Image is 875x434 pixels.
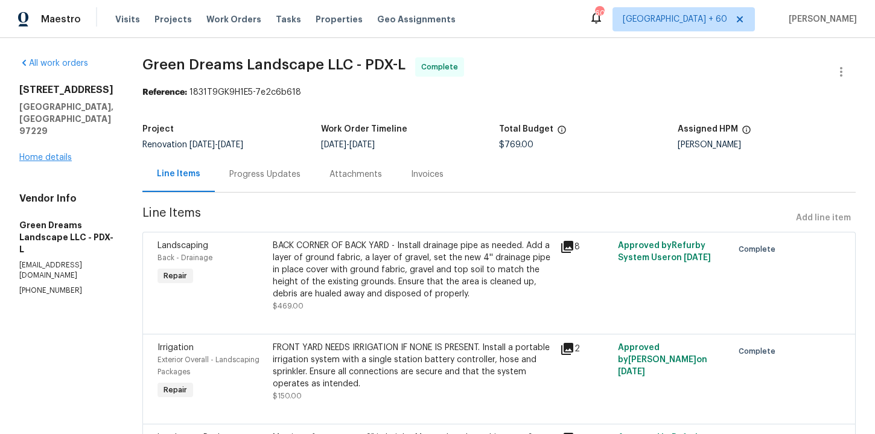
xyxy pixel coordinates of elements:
span: [DATE] [189,141,215,149]
a: Home details [19,153,72,162]
span: Line Items [142,207,791,229]
div: 8 [560,240,610,254]
span: [DATE] [321,141,346,149]
span: [DATE] [618,368,645,376]
span: [PERSON_NAME] [784,13,857,25]
span: [DATE] [349,141,375,149]
span: Properties [316,13,363,25]
span: The total cost of line items that have been proposed by Opendoor. This sum includes line items th... [557,125,567,141]
span: Complete [739,345,780,357]
p: [EMAIL_ADDRESS][DOMAIN_NAME] [19,260,113,281]
div: Progress Updates [229,168,301,180]
h5: Assigned HPM [678,125,738,133]
h4: Vendor Info [19,193,113,205]
span: $150.00 [273,392,302,400]
div: Invoices [411,168,444,180]
span: Maestro [41,13,81,25]
div: Attachments [329,168,382,180]
span: Visits [115,13,140,25]
span: Approved by [PERSON_NAME] on [618,343,707,376]
span: Tasks [276,15,301,24]
span: Repair [159,384,192,396]
h5: [GEOGRAPHIC_DATA], [GEOGRAPHIC_DATA] 97229 [19,101,113,137]
div: BACK CORNER OF BACK YARD - Install drainage pipe as needed. Add a layer of ground fabric, a layer... [273,240,553,300]
span: Irrigation [157,343,194,352]
b: Reference: [142,88,187,97]
span: Approved by Refurby System User on [618,241,711,262]
span: $469.00 [273,302,304,310]
span: - [321,141,375,149]
span: Repair [159,270,192,282]
span: $769.00 [499,141,533,149]
span: Back - Drainage [157,254,212,261]
span: [DATE] [684,254,711,262]
h5: Green Dreams Landscape LLC - PDX-L [19,219,113,255]
span: Complete [421,61,463,73]
span: [GEOGRAPHIC_DATA] + 60 [623,13,727,25]
span: Complete [739,243,780,255]
a: All work orders [19,59,88,68]
h5: Work Order Timeline [321,125,407,133]
span: Green Dreams Landscape LLC - PDX-L [142,57,406,72]
span: Renovation [142,141,243,149]
h5: Total Budget [499,125,553,133]
p: [PHONE_NUMBER] [19,286,113,296]
span: Work Orders [206,13,261,25]
div: [PERSON_NAME] [678,141,856,149]
div: 2 [560,342,610,356]
h2: [STREET_ADDRESS] [19,84,113,96]
span: The hpm assigned to this work order. [742,125,751,141]
span: Landscaping [157,241,208,250]
span: Exterior Overall - Landscaping Packages [157,356,259,375]
span: - [189,141,243,149]
h5: Project [142,125,174,133]
span: [DATE] [218,141,243,149]
div: 609 [595,7,603,19]
span: Projects [154,13,192,25]
div: Line Items [157,168,200,180]
span: Geo Assignments [377,13,456,25]
div: FRONT YARD NEEDS IRRIGATION IF NONE IS PRESENT. Install a portable irrigation system with a singl... [273,342,553,390]
div: 1831T9GK9H1E5-7e2c6b618 [142,86,856,98]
